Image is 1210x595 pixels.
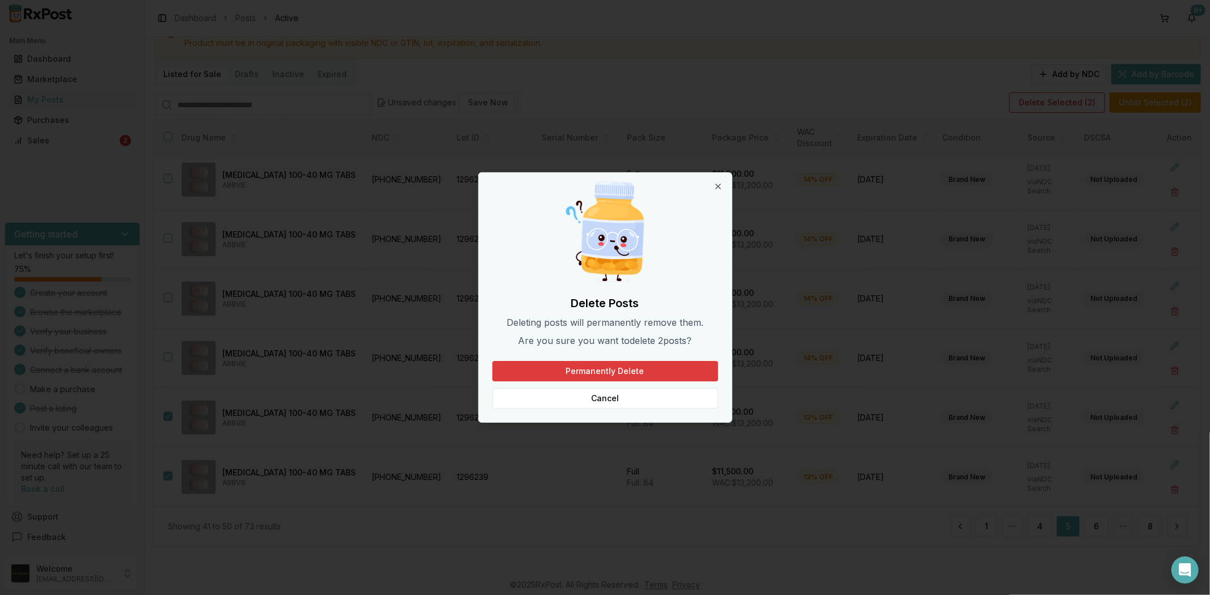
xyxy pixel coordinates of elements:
[492,388,718,409] button: Cancel
[492,361,718,381] button: Permanently Delete
[492,316,718,329] p: Deleting posts will permanently remove them.
[551,177,660,286] img: Curious Pill Bottle
[492,295,718,311] h2: Delete Posts
[492,334,718,347] p: Are you sure you want to delete 2 post s ?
